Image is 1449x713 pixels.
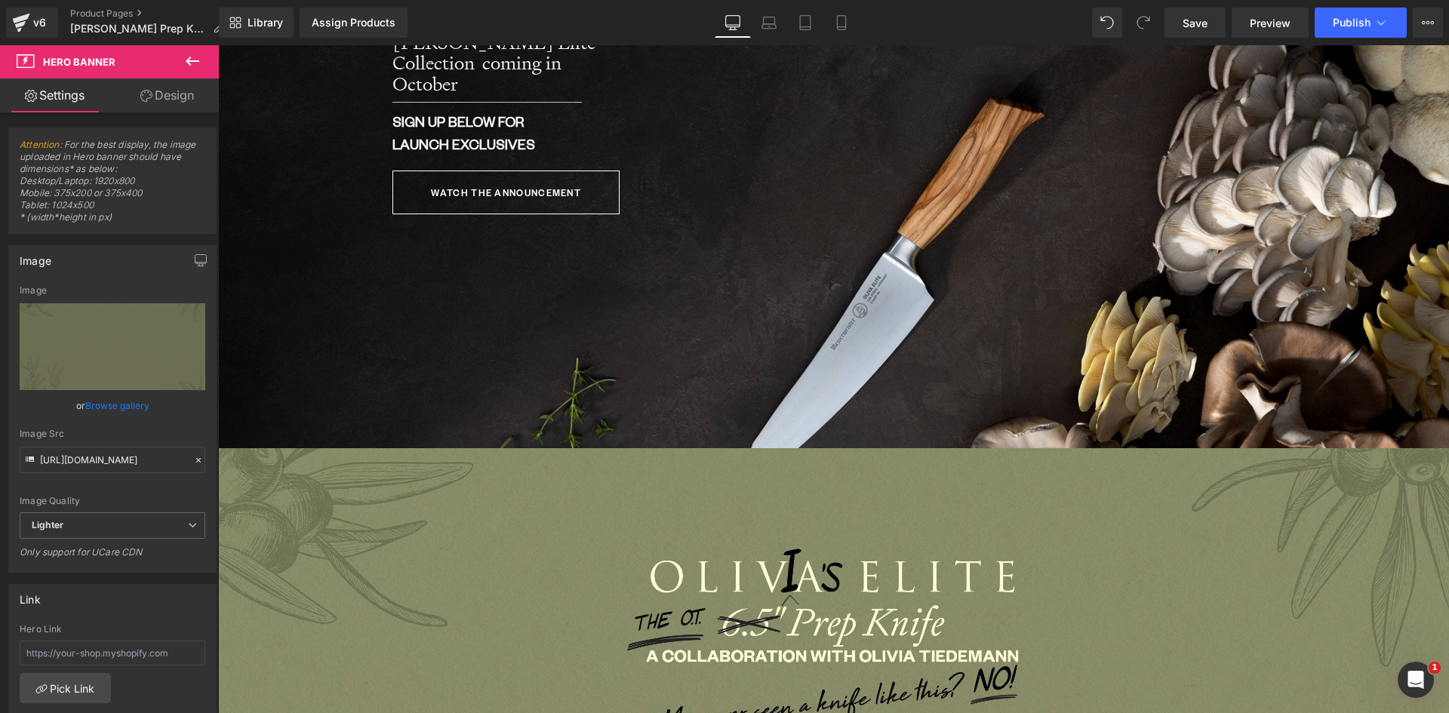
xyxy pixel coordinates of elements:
button: Publish [1315,8,1407,38]
input: Link [20,447,205,473]
div: Image [20,285,205,296]
button: More [1413,8,1443,38]
div: Hero Link [20,624,205,635]
button: Redo [1128,8,1158,38]
strong: Sign Up Below for Launch Exclusives [174,67,317,107]
div: Assign Products [312,17,395,29]
button: Undo [1092,8,1122,38]
span: Preview [1250,15,1291,31]
span: Hero Banner [43,56,115,68]
a: Desktop [715,8,751,38]
div: Only support for UCare CDN [20,546,205,568]
span: Library [248,16,283,29]
span: [PERSON_NAME] Prep Knife [70,23,207,35]
a: Mobile [823,8,860,38]
span: 1 [1429,662,1441,674]
div: Image Src [20,429,205,439]
a: Tablet [787,8,823,38]
span: Save [1183,15,1207,31]
span: : For the best display, the image uploaded in Hero banner should have dimensions* as below: Deskt... [20,139,205,233]
div: v6 [30,13,49,32]
span: Publish [1333,17,1371,29]
a: New Library [219,8,294,38]
div: or [20,398,205,413]
a: v6 [6,8,58,38]
a: Design [112,78,222,112]
a: Attention [20,139,60,150]
a: Product Pages [70,8,235,20]
a: Laptop [751,8,787,38]
div: Image Quality [20,496,205,506]
div: Link [20,585,41,606]
a: Preview [1232,8,1309,38]
iframe: Intercom live chat [1398,662,1434,698]
span: Watch the announcement [213,142,364,153]
a: Watch the announcement [174,125,402,169]
a: Pick Link [20,673,111,703]
div: Image [20,246,51,267]
b: Lighter [32,519,63,530]
input: https://your-shop.myshopify.com [20,641,205,665]
a: Browse gallery [85,392,149,419]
